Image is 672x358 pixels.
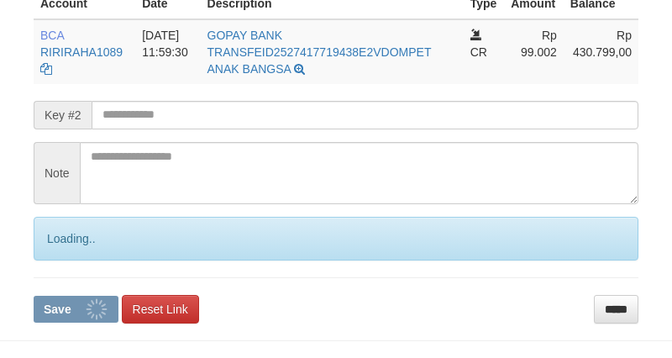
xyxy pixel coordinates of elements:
td: Rp 430.799,00 [564,19,638,84]
span: Reset Link [133,303,188,316]
span: BCA [40,29,64,42]
span: Save [44,303,71,316]
div: Loading.. [34,217,638,261]
button: Save [34,296,118,323]
a: GOPAY BANK TRANSFEID2527417719438E2VDOMPET ANAK BANGSA [207,29,432,76]
a: RIRIRAHA1089 [40,45,123,59]
a: Copy RIRIRAHA1089 to clipboard [40,62,52,76]
td: Rp 99.002 [504,19,564,84]
span: Note [34,142,80,204]
td: [DATE] 11:59:30 [135,19,200,84]
span: CR [470,45,487,59]
a: Reset Link [122,295,199,324]
span: Key #2 [34,101,92,129]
